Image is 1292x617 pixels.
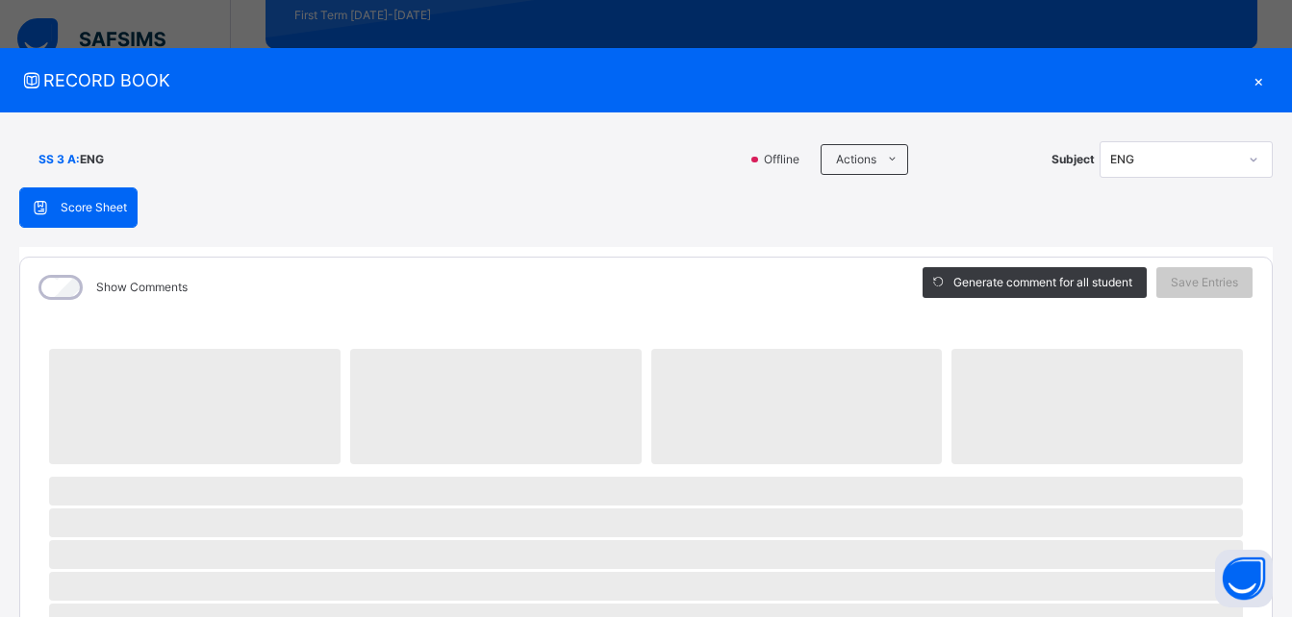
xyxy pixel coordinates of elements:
[1215,550,1273,607] button: Open asap
[762,151,811,168] span: Offline
[836,151,876,168] span: Actions
[19,67,1244,93] span: RECORD BOOK
[38,151,80,168] span: SS 3 A :
[651,349,943,464] span: ‌
[80,151,104,168] span: ENG
[350,349,642,464] span: ‌
[1171,274,1238,291] span: Save Entries
[49,477,1243,506] span: ‌
[61,199,127,216] span: Score Sheet
[96,279,188,296] label: Show Comments
[1244,67,1273,93] div: ×
[49,540,1243,569] span: ‌
[49,508,1243,537] span: ‌
[49,572,1243,601] span: ‌
[49,349,341,464] span: ‌
[1110,151,1237,168] div: ENG
[951,349,1243,464] span: ‌
[953,274,1132,291] span: Generate comment for all student
[1051,151,1095,168] span: Subject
